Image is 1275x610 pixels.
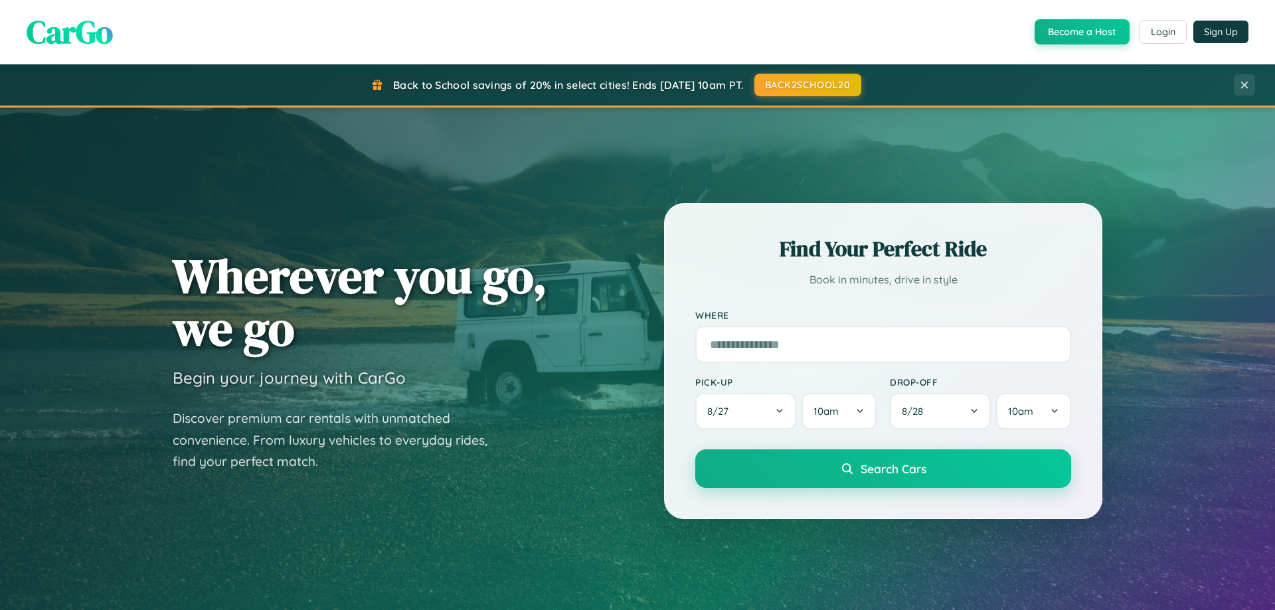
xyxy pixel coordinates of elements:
span: 10am [1008,405,1033,418]
button: Become a Host [1035,19,1130,44]
span: Search Cars [861,461,926,476]
h2: Find Your Perfect Ride [695,234,1071,264]
button: BACK2SCHOOL20 [754,74,861,96]
button: Login [1140,20,1187,44]
label: Where [695,309,1071,321]
span: Back to School savings of 20% in select cities! Ends [DATE] 10am PT. [393,78,744,92]
label: Drop-off [890,376,1071,388]
button: Sign Up [1193,21,1248,43]
p: Book in minutes, drive in style [695,270,1071,289]
span: 10am [813,405,839,418]
span: 8 / 27 [707,405,735,418]
h1: Wherever you go, we go [173,250,547,354]
h3: Begin your journey with CarGo [173,368,406,388]
button: Search Cars [695,449,1071,488]
button: 8/28 [890,393,991,429]
span: CarGo [27,10,113,54]
p: Discover premium car rentals with unmatched convenience. From luxury vehicles to everyday rides, ... [173,408,505,473]
button: 8/27 [695,393,796,429]
button: 10am [996,393,1071,429]
button: 10am [802,393,877,429]
label: Pick-up [695,376,877,388]
span: 8 / 28 [902,405,930,418]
